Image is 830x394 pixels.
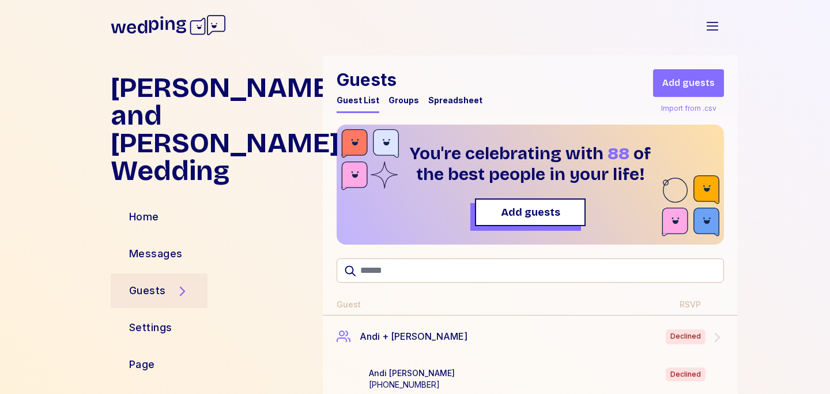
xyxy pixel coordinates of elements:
button: Add guests [653,69,724,97]
img: guest-accent-tl.svg [341,129,399,194]
span: 88 [608,143,629,164]
button: Add guests [475,198,586,226]
div: Andi [PERSON_NAME] [369,367,455,379]
div: Settings [129,320,172,336]
div: Groups [388,95,419,106]
span: Add guests [501,204,560,220]
div: Guest [337,299,361,310]
div: Guests [129,283,166,299]
div: Import from .csv [659,102,719,115]
h1: [PERSON_NAME] and [PERSON_NAME] Wedding [111,74,314,185]
span: Add guests [662,76,715,90]
span: Andi + [PERSON_NAME] [360,329,467,344]
h1: Guests [337,69,482,90]
div: Spreadsheet [428,95,482,106]
h1: You're celebrating with of the best people in your life! [408,143,652,185]
div: [PHONE_NUMBER] [369,379,455,391]
div: Guest List [337,95,379,106]
div: Home [129,209,159,225]
div: Declined [666,329,705,344]
div: RSVP [680,299,701,310]
img: guest-accent-br.svg [662,175,719,240]
div: Page [129,357,155,373]
div: Messages [129,246,183,262]
div: Declined [666,367,705,381]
